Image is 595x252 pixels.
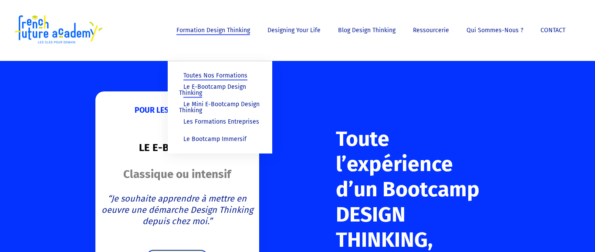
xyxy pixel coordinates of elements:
span: Toutes nos formations [183,72,247,79]
span: Blog Design Thinking [338,27,396,34]
span: Ressourcerie [413,27,449,34]
img: French Future Academy [12,13,104,48]
a: Designing Your Life [263,27,325,34]
a: Le Bootcamp Immersif [176,134,264,145]
a: Toutes nos formations [176,70,264,81]
a: Le E-Bootcamp Design Thinking [176,81,264,99]
a: Les Formations Entreprises [176,116,264,134]
strong: Classique ou intensif [123,168,231,181]
span: Formation Design Thinking [176,27,250,34]
span: Le E-Bootcamp Design Thinking [179,83,246,97]
a: Blog Design Thinking [334,27,400,34]
a: Ressourcerie [409,27,453,34]
a: CONTACT [536,27,570,34]
span: Les Formations Entreprises [183,118,259,125]
strong: POUR LES PARTICULIERS [135,105,220,115]
span: CONTACT [541,27,565,34]
span: Le Mini E-Bootcamp Design Thinking [179,101,260,114]
span: Le Bootcamp Immersif [183,135,247,143]
span: Qui sommes-nous ? [467,27,523,34]
a: Qui sommes-nous ? [462,27,527,34]
span: Designing Your Life [267,27,321,34]
span: “Je souhaite apprendre à mettre en oeuvre une démarche Design Thinking depuis chez moi.” [101,193,253,226]
span: LE E-BOOTCAMP [139,141,215,154]
a: Formation Design Thinking [172,27,254,34]
a: Le Mini E-Bootcamp Design Thinking [176,99,264,116]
